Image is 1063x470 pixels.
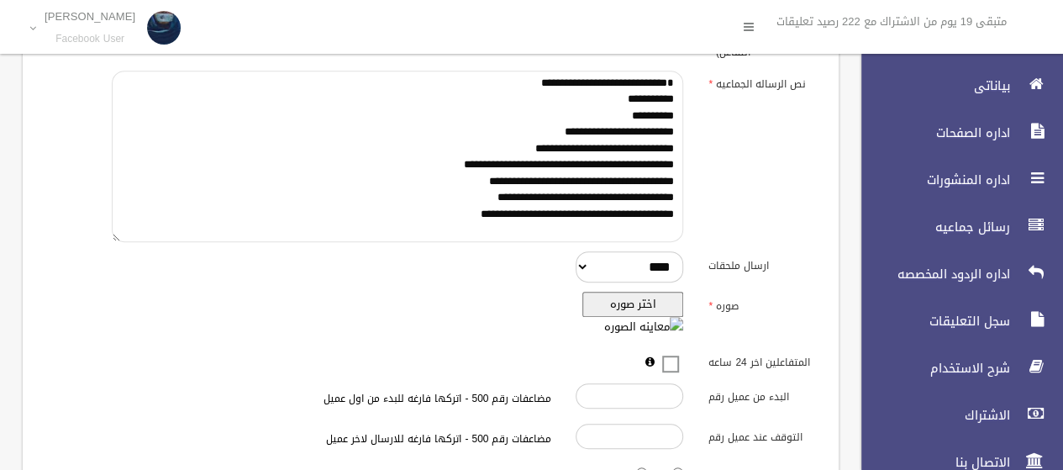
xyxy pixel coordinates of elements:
a: الاشتراك [847,397,1063,434]
label: البدء من عميل رقم [696,383,829,407]
a: سجل التعليقات [847,303,1063,340]
span: اداره الصفحات [847,124,1015,141]
label: التوقف عند عميل رقم [696,424,829,447]
label: صوره [696,292,829,315]
span: شرح الاستخدام [847,360,1015,377]
button: اختر صوره [582,292,683,317]
span: بياناتى [847,77,1015,94]
label: ارسال ملحقات [696,251,829,275]
a: اداره الصفحات [847,114,1063,151]
span: سجل التعليقات [847,313,1015,330]
span: اداره المنشورات [847,172,1015,188]
label: المتفاعلين اخر 24 ساعه [696,348,829,372]
label: نص الرساله الجماعيه [696,71,829,94]
small: Facebook User [45,33,135,45]
a: بياناتى [847,67,1063,104]
span: رسائل جماعيه [847,219,1015,235]
a: شرح الاستخدام [847,350,1063,387]
a: اداره الردود المخصصه [847,256,1063,293]
h6: مضاعفات رقم 500 - اتركها فارغه للارسال لاخر عميل [245,434,551,445]
h6: مضاعفات رقم 500 - اتركها فارغه للبدء من اول عميل [245,393,551,404]
a: اداره المنشورات [847,161,1063,198]
a: رسائل جماعيه [847,209,1063,246]
span: الاشتراك [847,407,1015,424]
img: معاينه الصوره [604,317,683,337]
p: [PERSON_NAME] [45,10,135,23]
span: اداره الردود المخصصه [847,266,1015,283]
